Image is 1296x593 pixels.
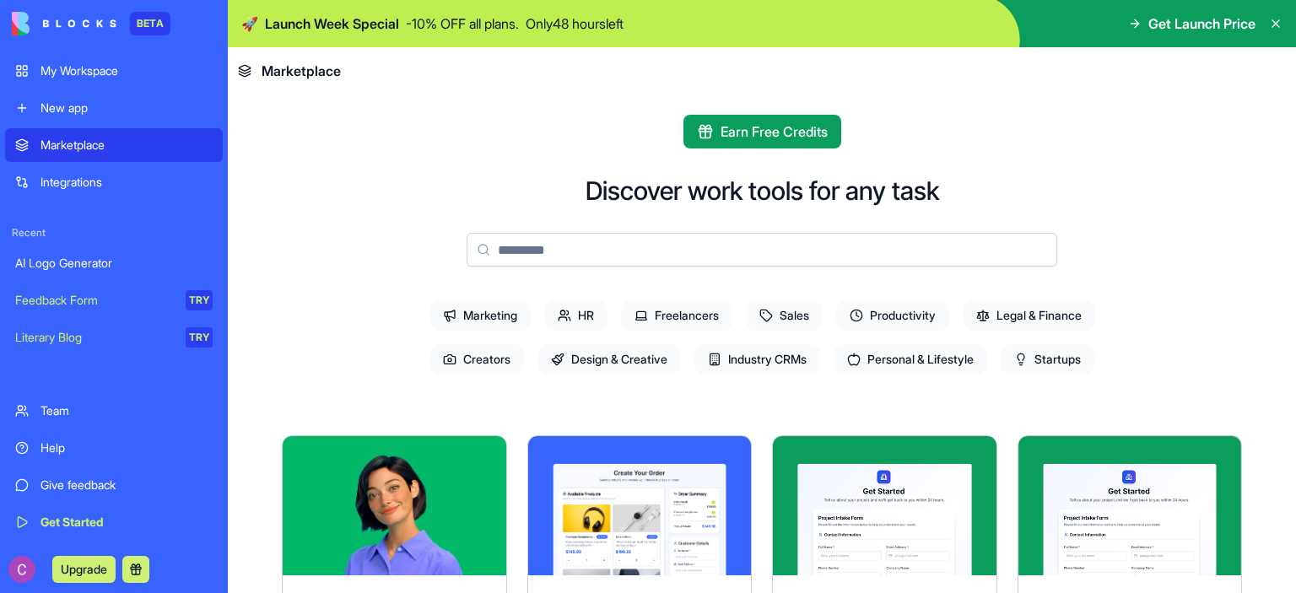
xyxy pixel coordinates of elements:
[5,468,223,502] a: Give feedback
[40,514,213,531] div: Get Started
[586,175,939,206] h2: Discover work tools for any task
[694,344,820,375] span: Industry CRMs
[241,13,258,34] span: 🚀
[5,54,223,88] a: My Workspace
[5,505,223,539] a: Get Started
[40,62,213,79] div: My Workspace
[834,344,987,375] span: Personal & Lifestyle
[5,128,223,162] a: Marketplace
[40,439,213,456] div: Help
[5,321,223,354] a: Literary BlogTRY
[186,327,213,348] div: TRY
[15,329,174,346] div: Literary Blog
[40,477,213,493] div: Give feedback
[5,165,223,199] a: Integrations
[265,13,399,34] span: Launch Week Special
[15,292,174,309] div: Feedback Form
[5,394,223,428] a: Team
[8,556,35,583] img: ACg8ocJIQiSQ6XV0-PqNTeJyuj6N6LkgJmW96J9Y26nT_swZlSUP9A=s96-c
[5,431,223,465] a: Help
[40,100,213,116] div: New app
[537,344,681,375] span: Design & Creative
[963,300,1095,331] span: Legal & Finance
[544,300,607,331] span: HR
[15,255,213,272] div: AI Logo Generator
[1001,344,1094,375] span: Startups
[683,115,841,148] button: Earn Free Credits
[721,121,828,142] span: Earn Free Credits
[429,344,524,375] span: Creators
[621,300,732,331] span: Freelancers
[5,283,223,317] a: Feedback FormTRY
[5,91,223,125] a: New app
[12,12,116,35] img: logo
[836,300,949,331] span: Productivity
[40,137,213,154] div: Marketplace
[526,13,624,34] p: Only 48 hours left
[52,556,116,583] button: Upgrade
[12,12,170,35] a: BETA
[40,402,213,419] div: Team
[262,61,341,81] span: Marketplace
[746,300,823,331] span: Sales
[186,290,213,310] div: TRY
[52,560,116,577] a: Upgrade
[429,300,531,331] span: Marketing
[40,174,213,191] div: Integrations
[5,226,223,240] span: Recent
[5,246,223,280] a: AI Logo Generator
[130,12,170,35] div: BETA
[406,13,519,34] p: - 10 % OFF all plans.
[1148,13,1255,34] span: Get Launch Price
